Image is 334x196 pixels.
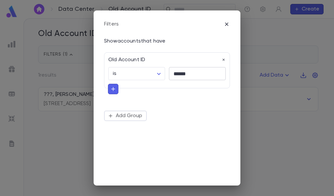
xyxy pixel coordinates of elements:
[104,38,230,45] p: Show accounts that have
[104,53,226,63] div: Old Account ID
[104,21,119,27] div: Filters
[104,111,147,121] button: Add Group
[113,71,116,76] span: is
[108,67,165,80] div: is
